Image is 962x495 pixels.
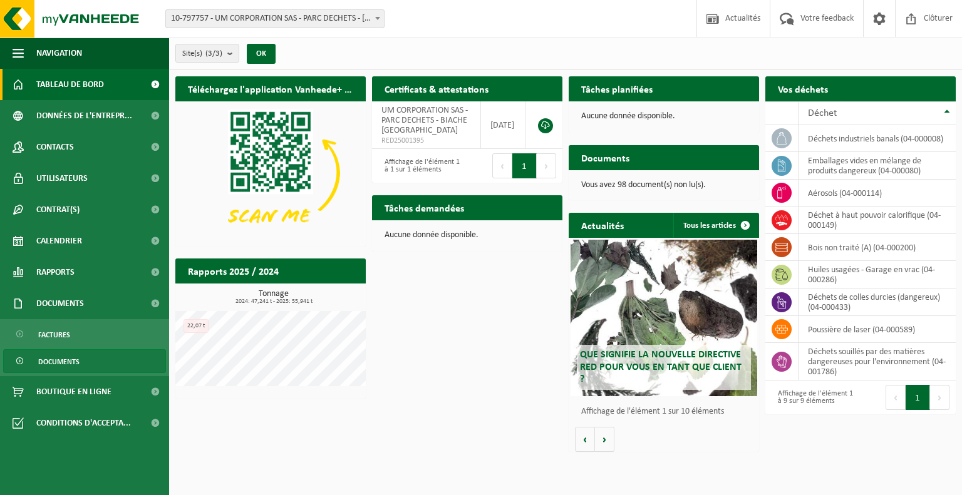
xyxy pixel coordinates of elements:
button: 1 [906,385,930,410]
button: 1 [512,153,537,178]
span: Documents [36,288,84,319]
span: Conditions d'accepta... [36,407,131,439]
div: Affichage de l'élément 1 à 9 sur 9 éléments [772,384,854,411]
h2: Téléchargez l'application Vanheede+ maintenant! [175,76,366,101]
span: Site(s) [182,44,222,63]
h2: Rapports 2025 / 2024 [175,258,291,283]
p: Aucune donnée disponible. [385,231,550,240]
span: Données de l'entrepr... [36,100,132,131]
button: OK [247,44,276,64]
td: [DATE] [481,101,525,149]
span: Boutique en ligne [36,376,111,407]
h2: Actualités [569,213,636,237]
h2: Vos déchets [765,76,840,101]
h3: Tonnage [182,290,366,305]
a: Documents [3,349,166,373]
span: Documents [38,350,80,374]
span: Tableau de bord [36,69,104,100]
td: déchets souillés par des matières dangereuses pour l'environnement (04-001786) [799,343,956,380]
button: Next [930,385,949,410]
button: Next [537,153,556,178]
p: Affichage de l'élément 1 sur 10 éléments [581,407,753,416]
div: Affichage de l'élément 1 à 1 sur 1 éléments [378,152,461,180]
span: Contacts [36,131,74,163]
td: huiles usagées - Garage en vrac (04-000286) [799,261,956,288]
span: 2024: 47,241 t - 2025: 55,941 t [182,299,366,305]
span: UM CORPORATION SAS - PARC DECHETS - BIACHE [GEOGRAPHIC_DATA] [381,106,468,135]
td: bois non traité (A) (04-000200) [799,234,956,261]
span: Utilisateurs [36,163,88,194]
td: poussière de laser (04-000589) [799,316,956,343]
div: 22,07 t [184,319,209,333]
img: Download de VHEPlus App [175,101,366,244]
a: Tous les articles [673,213,758,238]
count: (3/3) [205,49,222,58]
h2: Tâches planifiées [569,76,665,101]
p: Aucune donnée disponible. [581,112,747,121]
span: RED25001395 [381,136,471,146]
button: Previous [492,153,512,178]
td: déchets de colles durcies (dangereux) (04-000433) [799,288,956,316]
span: Factures [38,323,70,347]
a: Que signifie la nouvelle directive RED pour vous en tant que client ? [571,240,757,396]
span: Calendrier [36,225,82,257]
a: Consulter les rapports [257,283,365,308]
h2: Tâches demandées [372,195,477,220]
td: déchets industriels banals (04-000008) [799,125,956,152]
span: Contrat(s) [36,194,80,225]
td: emballages vides en mélange de produits dangereux (04-000080) [799,152,956,180]
span: Navigation [36,38,82,69]
button: Volgende [595,427,614,452]
button: Vorige [575,427,595,452]
td: déchet à haut pouvoir calorifique (04-000149) [799,207,956,234]
span: 10-797757 - UM CORPORATION SAS - PARC DECHETS - BIACHE ST VAAST [166,10,384,28]
button: Site(s)(3/3) [175,44,239,63]
h2: Documents [569,145,642,170]
h2: Certificats & attestations [372,76,501,101]
span: 10-797757 - UM CORPORATION SAS - PARC DECHETS - BIACHE ST VAAST [165,9,385,28]
td: aérosols (04-000114) [799,180,956,207]
span: Que signifie la nouvelle directive RED pour vous en tant que client ? [580,350,742,384]
a: Factures [3,322,166,346]
span: Rapports [36,257,75,288]
span: Déchet [808,108,837,118]
p: Vous avez 98 document(s) non lu(s). [581,181,747,190]
button: Previous [886,385,906,410]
